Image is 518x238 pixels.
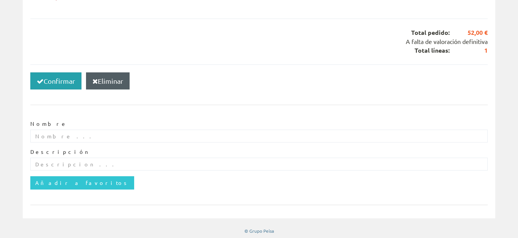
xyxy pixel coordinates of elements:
[30,158,488,171] input: Descripcion ...
[30,19,488,64] div: Total pedido: Total líneas:
[30,148,89,156] label: Descripción
[406,38,488,45] span: A falta de valoración definitiva
[450,28,488,37] span: 52,00 €
[30,120,67,128] label: Nombre
[30,130,488,142] input: Nombre ...
[30,72,81,90] button: Confirmar
[86,72,130,90] button: Eliminar
[30,176,134,189] input: Añadir a favoritos
[23,228,495,234] div: © Grupo Peisa
[450,46,488,55] span: 1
